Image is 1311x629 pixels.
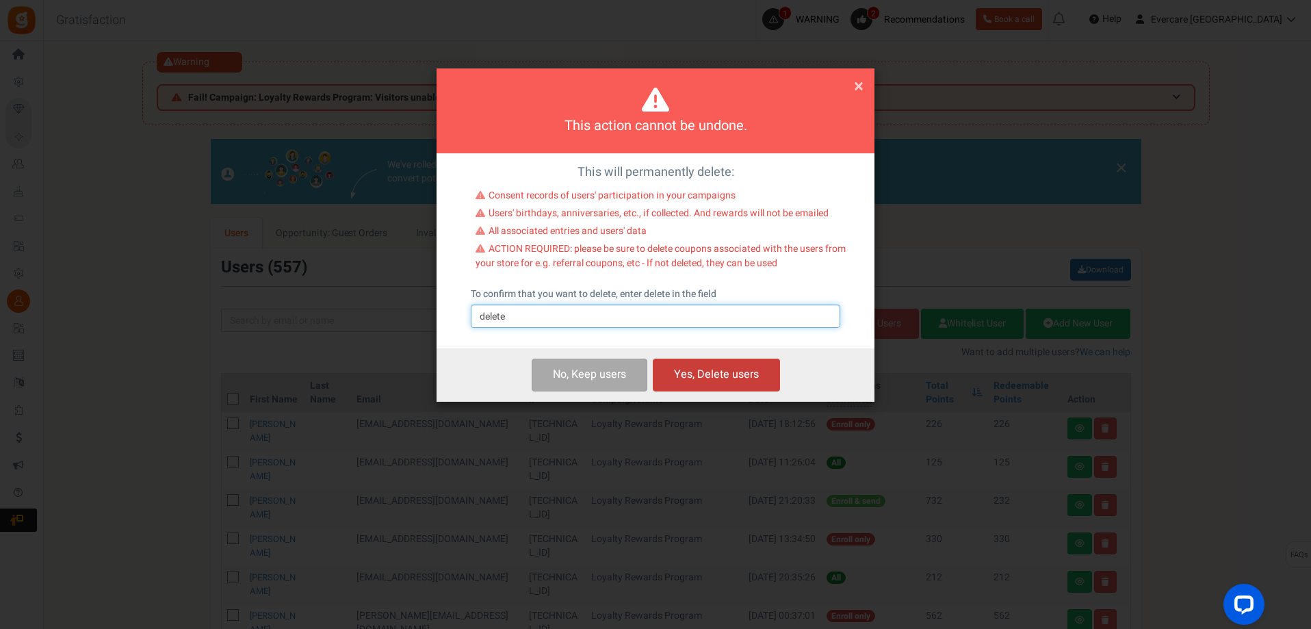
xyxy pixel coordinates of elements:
[447,164,864,181] p: This will permanently delete:
[476,207,846,224] li: Users' birthdays, anniversaries, etc., if collected. And rewards will not be emailed
[471,287,716,301] label: To confirm that you want to delete, enter delete in the field
[854,73,864,99] span: ×
[476,242,846,274] li: ACTION REQUIRED: please be sure to delete coupons associated with the users from your store for e...
[476,224,846,242] li: All associated entries and users' data
[476,189,846,207] li: Consent records of users' participation in your campaigns
[454,116,857,136] h4: This action cannot be undone.
[471,305,840,328] input: delete
[532,359,647,391] button: No, Keep users
[653,359,780,391] button: Yes, Delete users
[621,366,626,383] span: s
